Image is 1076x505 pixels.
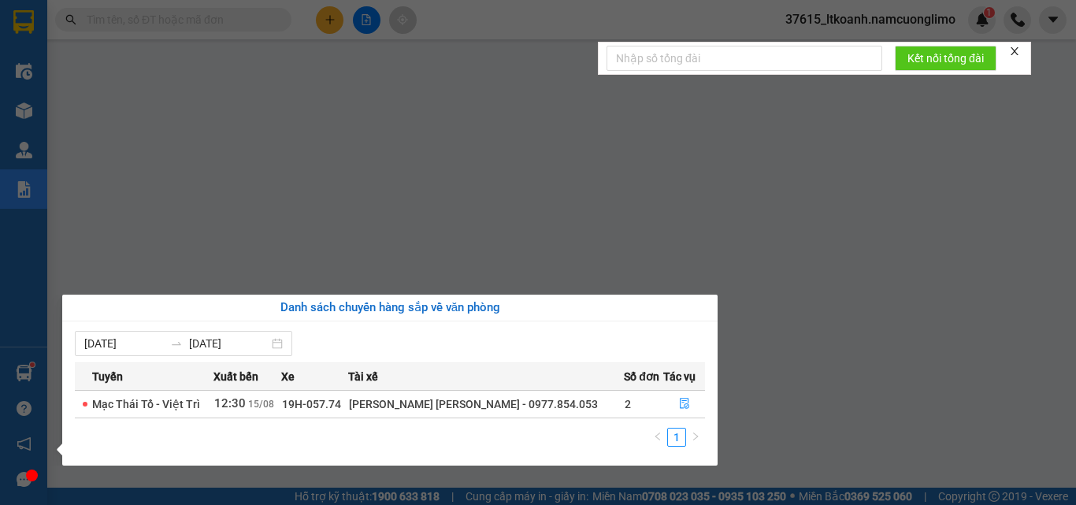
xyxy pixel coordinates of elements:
[625,398,631,410] span: 2
[213,368,258,385] span: Xuất bến
[648,428,667,447] button: left
[92,368,123,385] span: Tuyến
[648,428,667,447] li: Previous Page
[75,299,705,317] div: Danh sách chuyến hàng sắp về văn phòng
[664,392,704,417] button: file-done
[668,429,685,446] a: 1
[92,398,200,410] span: Mạc Thái Tổ - Việt Trì
[248,399,274,410] span: 15/08
[624,368,659,385] span: Số đơn
[653,432,662,441] span: left
[663,368,696,385] span: Tác vụ
[349,395,623,413] div: [PERSON_NAME] [PERSON_NAME] - 0977.854.053
[84,335,164,352] input: Từ ngày
[170,337,183,350] span: to
[282,398,341,410] span: 19H-057.74
[281,368,295,385] span: Xe
[686,428,705,447] button: right
[214,396,246,410] span: 12:30
[170,337,183,350] span: swap-right
[667,428,686,447] li: 1
[907,50,984,67] span: Kết nối tổng đài
[607,46,882,71] input: Nhập số tổng đài
[686,428,705,447] li: Next Page
[895,46,996,71] button: Kết nối tổng đài
[679,398,690,410] span: file-done
[691,432,700,441] span: right
[189,335,269,352] input: Đến ngày
[1009,46,1020,57] span: close
[348,368,378,385] span: Tài xế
